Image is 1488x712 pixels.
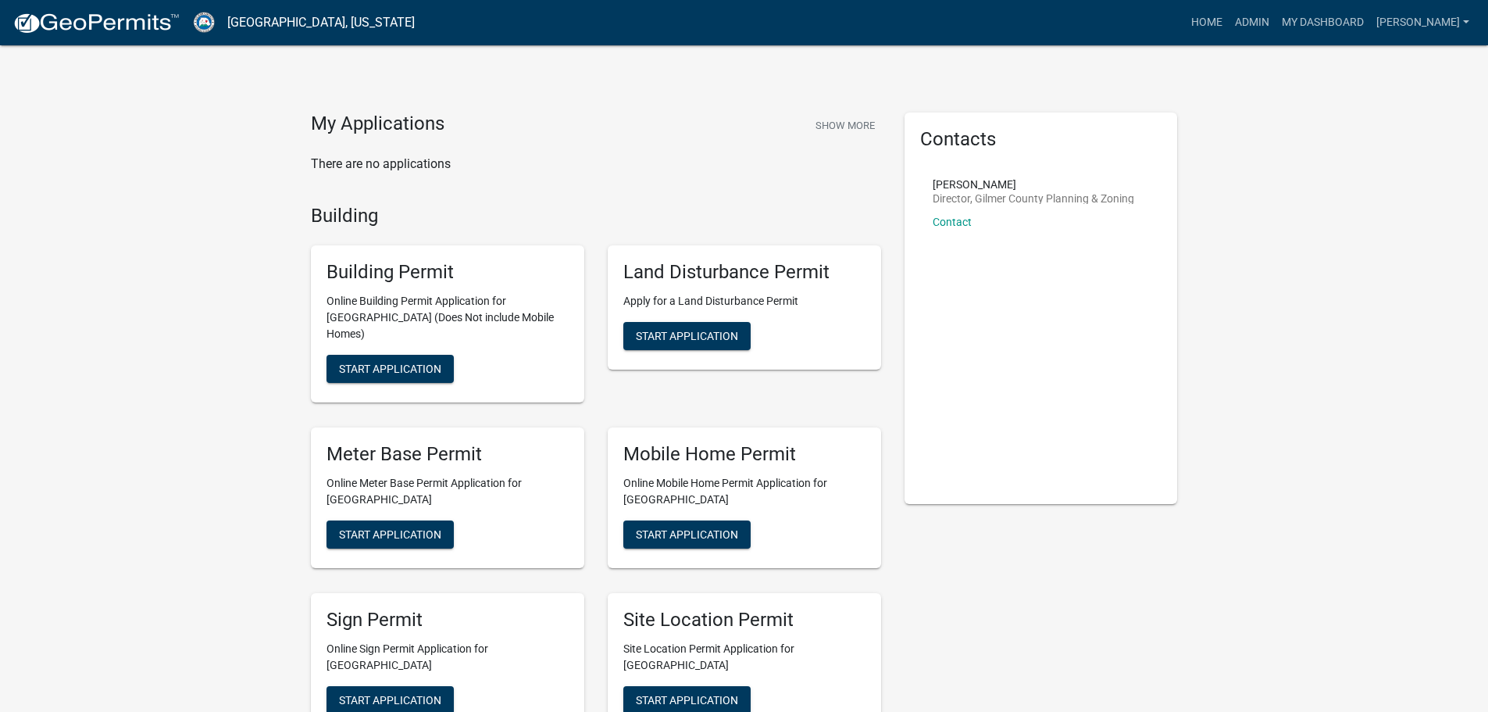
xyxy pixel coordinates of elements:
h4: Building [311,205,881,227]
button: Start Application [623,322,751,350]
h4: My Applications [311,113,444,136]
h5: Land Disturbance Permit [623,261,865,284]
a: My Dashboard [1276,8,1370,38]
p: Online Meter Base Permit Application for [GEOGRAPHIC_DATA] [327,475,569,508]
button: Start Application [327,355,454,383]
h5: Contacts [920,128,1162,151]
h5: Sign Permit [327,609,569,631]
h5: Building Permit [327,261,569,284]
span: Start Application [636,330,738,342]
span: Start Application [636,528,738,540]
p: [PERSON_NAME] [933,179,1134,190]
h5: Mobile Home Permit [623,443,865,466]
p: Apply for a Land Disturbance Permit [623,293,865,309]
a: Contact [933,216,972,228]
p: Site Location Permit Application for [GEOGRAPHIC_DATA] [623,641,865,674]
img: Gilmer County, Georgia [192,12,215,33]
a: Admin [1229,8,1276,38]
h5: Site Location Permit [623,609,865,631]
button: Start Application [327,521,454,549]
p: Director, Gilmer County Planning & Zoning [933,193,1134,204]
p: Online Building Permit Application for [GEOGRAPHIC_DATA] (Does Not include Mobile Homes) [327,293,569,342]
p: Online Mobile Home Permit Application for [GEOGRAPHIC_DATA] [623,475,865,508]
button: Start Application [623,521,751,549]
a: [PERSON_NAME] [1370,8,1476,38]
span: Start Application [339,528,441,540]
span: Start Application [339,693,441,706]
span: Start Application [339,363,441,375]
h5: Meter Base Permit [327,443,569,466]
p: Online Sign Permit Application for [GEOGRAPHIC_DATA] [327,641,569,674]
p: There are no applications [311,155,881,174]
a: Home [1185,8,1229,38]
span: Start Application [636,693,738,706]
button: Show More [809,113,881,138]
a: [GEOGRAPHIC_DATA], [US_STATE] [227,9,415,36]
